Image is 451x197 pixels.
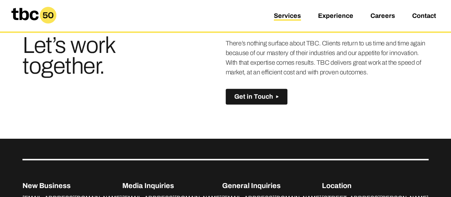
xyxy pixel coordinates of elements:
[226,89,287,105] button: Get in Touch
[22,35,158,77] h3: Let’s work together.
[6,21,62,28] a: Home
[322,180,429,191] p: Location
[222,180,322,191] p: General Inquiries
[226,39,429,77] p: There’s nothing surface about TBC. Clients return to us time and time again because of our master...
[274,12,301,21] a: Services
[318,12,353,21] a: Experience
[234,93,273,100] span: Get in Touch
[122,180,222,191] p: Media Inquiries
[412,12,436,21] a: Contact
[22,180,122,191] p: New Business
[370,12,395,21] a: Careers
